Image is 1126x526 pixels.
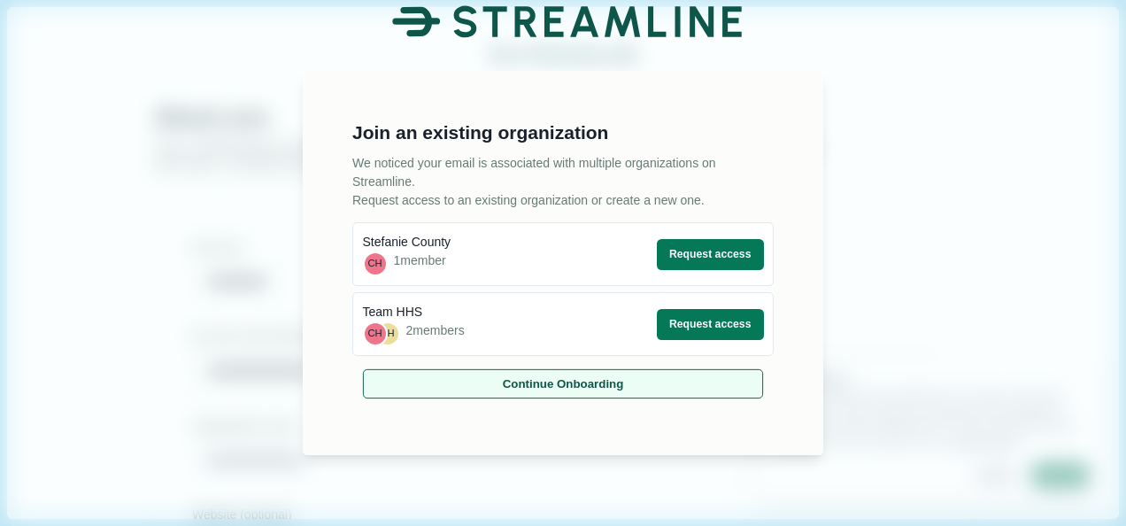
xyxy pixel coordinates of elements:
[657,309,764,340] button: Request access
[363,369,763,398] button: Continue Onboarding
[380,329,394,338] div: Higgins, Haydn
[367,329,382,338] div: Cammerzell, Helen
[367,259,382,268] div: Cammerzell, Helen
[406,321,465,346] div: 2 member s
[394,251,446,276] div: 1 member
[352,154,774,210] div: We noticed your email is associated with multiple organizations on Streamline. Request access to ...
[657,239,764,270] button: Request access
[363,303,657,321] div: Team HHS
[352,120,774,145] div: Join an existing organization
[363,233,657,251] div: Stefanie County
